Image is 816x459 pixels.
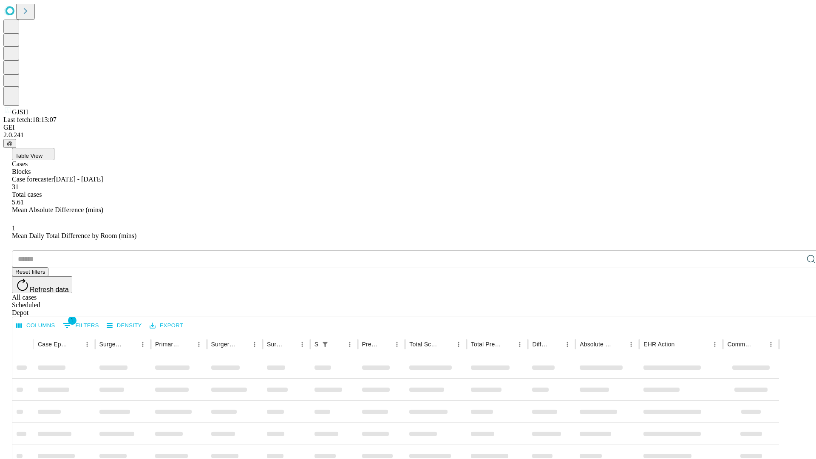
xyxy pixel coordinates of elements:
span: Case forecaster [12,176,54,183]
button: @ [3,139,16,148]
span: Mean Daily Total Difference by Room (mins) [12,232,136,239]
button: Menu [453,338,465,350]
div: Scheduled In Room Duration [314,341,318,348]
span: [DATE] - [DATE] [54,176,103,183]
span: Mean Absolute Difference (mins) [12,206,103,213]
button: Menu [81,338,93,350]
button: Menu [344,338,356,350]
div: Absolute Difference [580,341,612,348]
button: Sort [69,338,81,350]
button: Menu [296,338,308,350]
button: Sort [675,338,687,350]
button: Sort [332,338,344,350]
button: Sort [284,338,296,350]
button: Menu [249,338,261,350]
button: Menu [193,338,205,350]
div: Comments [727,341,752,348]
span: 1 [68,316,76,325]
span: @ [7,140,13,147]
button: Refresh data [12,276,72,293]
button: Sort [753,338,765,350]
span: Table View [15,153,42,159]
button: Sort [613,338,625,350]
span: 5.61 [12,198,24,206]
button: Sort [181,338,193,350]
div: Case Epic Id [38,341,68,348]
button: Menu [391,338,403,350]
button: Sort [502,338,514,350]
div: Surgery Name [211,341,236,348]
button: Sort [441,338,453,350]
button: Menu [625,338,637,350]
div: Surgery Date [267,341,283,348]
button: Table View [12,148,54,160]
div: 2.0.241 [3,131,813,139]
button: Menu [709,338,721,350]
button: Export [147,319,185,332]
div: Predicted In Room Duration [362,341,379,348]
button: Sort [237,338,249,350]
button: Select columns [14,319,57,332]
button: Menu [514,338,526,350]
button: Menu [765,338,777,350]
span: Refresh data [30,286,69,293]
button: Menu [137,338,149,350]
span: 1 [12,224,15,232]
button: Menu [561,338,573,350]
div: Difference [532,341,549,348]
div: Primary Service [155,341,180,348]
div: Total Scheduled Duration [409,341,440,348]
button: Show filters [319,338,331,350]
button: Show filters [61,319,101,332]
div: Total Predicted Duration [471,341,501,348]
span: GJSH [12,108,28,116]
div: EHR Action [643,341,674,348]
span: Total cases [12,191,42,198]
button: Sort [125,338,137,350]
div: 1 active filter [319,338,331,350]
button: Reset filters [12,267,48,276]
div: Surgeon Name [99,341,124,348]
button: Density [105,319,144,332]
span: Last fetch: 18:13:07 [3,116,57,123]
span: Reset filters [15,269,45,275]
button: Sort [379,338,391,350]
div: GEI [3,124,813,131]
button: Sort [550,338,561,350]
span: 31 [12,183,19,190]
